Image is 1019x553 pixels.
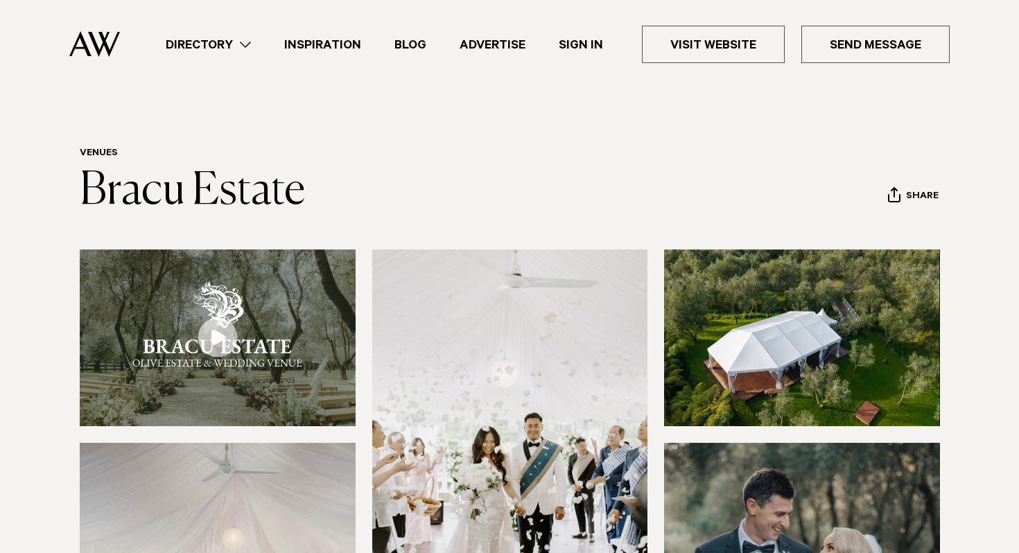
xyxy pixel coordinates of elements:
a: Send Message [801,26,950,63]
a: Visit Website [642,26,785,63]
img: Auckland Weddings Logo [69,31,120,57]
a: Advertise [443,35,542,54]
a: Directory [149,35,268,54]
span: Share [906,191,939,204]
a: Bracu Estate [80,169,305,213]
img: marquee wedding bracu estate [664,249,940,426]
a: Inspiration [268,35,378,54]
a: Venues [80,148,118,159]
a: Sign In [542,35,620,54]
button: Share [887,186,939,207]
a: Blog [378,35,443,54]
